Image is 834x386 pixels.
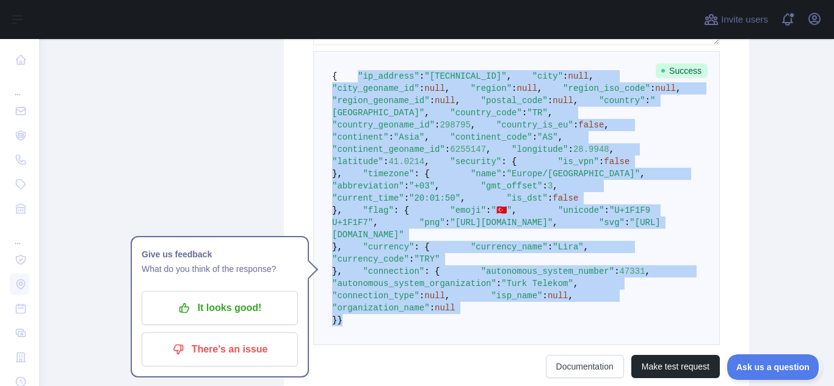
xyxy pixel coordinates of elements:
span: "flag" [363,206,393,215]
span: , [486,145,491,154]
span: , [424,132,429,142]
span: "Asia" [394,132,424,142]
span: : [409,254,414,264]
span: : [501,169,506,179]
span: "connection" [363,266,424,276]
span: "country" [599,96,645,105]
span: null [655,84,676,93]
span: : [542,291,547,301]
span: "20:01:50" [409,193,460,203]
span: "is_vpn" [558,157,599,166]
span: : [486,206,491,215]
span: , [373,218,378,227]
span: : [383,157,388,166]
span: "gmt_offset" [481,181,543,191]
span: : [388,132,393,142]
span: "city_geoname_id" [332,84,419,93]
span: }, [332,169,343,179]
span: , [676,84,681,93]
span: : [532,132,537,142]
span: null [435,96,455,105]
span: : [404,193,409,203]
span: , [445,291,450,301]
span: "abbreviation" [332,181,404,191]
span: : [563,71,568,81]
span: "latitude" [332,157,383,166]
span: "continent_geoname_id" [332,145,445,154]
span: "svg" [599,218,625,227]
span: 47331 [620,266,645,276]
span: "AS" [537,132,558,142]
span: "🇹🇷" [491,206,512,215]
span: "Turk Telekom" [501,279,573,288]
span: : { [501,157,517,166]
span: "country_is_eu" [496,120,573,130]
div: ... [10,222,29,246]
span: : [445,218,450,227]
span: , [445,84,450,93]
span: : [512,84,517,93]
a: Documentation [546,355,624,378]
span: , [568,291,573,301]
span: : [430,96,435,105]
span: , [553,218,557,227]
span: : [573,120,578,130]
span: "region_geoname_id" [332,96,430,105]
span: : [522,108,527,118]
button: It looks good! [142,291,298,325]
span: : [599,157,604,166]
span: "region" [471,84,512,93]
span: "longitude" [512,145,568,154]
span: null [517,84,537,93]
span: , [640,169,645,179]
span: "organization_name" [332,303,430,313]
span: "region_iso_code" [563,84,650,93]
span: }, [332,206,343,215]
span: "png" [419,218,445,227]
span: 298795 [440,120,470,130]
span: 28.9948 [573,145,609,154]
span: "country_code" [450,108,522,118]
span: "city" [532,71,563,81]
span: "isp_name" [491,291,542,301]
h1: Give us feedback [142,247,298,262]
span: null [424,84,445,93]
span: "current_time" [332,193,404,203]
span: "Europe/[GEOGRAPHIC_DATA]" [507,169,640,179]
span: null [435,303,455,313]
span: "unicode" [558,206,604,215]
span: , [471,120,476,130]
span: "autonomous_system_number" [481,266,614,276]
span: : [625,218,629,227]
span: : [445,145,450,154]
span: , [553,181,557,191]
span: "+03" [409,181,435,191]
span: 41.0214 [388,157,424,166]
span: , [609,145,614,154]
span: , [455,96,460,105]
span: 3 [548,181,553,191]
span: "currency_name" [471,242,548,252]
span: , [604,120,609,130]
span: , [584,242,589,252]
span: : [419,291,424,301]
span: : { [424,266,440,276]
span: false [578,120,604,130]
p: It looks good! [151,298,289,318]
span: false [604,157,629,166]
span: "[URL][DOMAIN_NAME]" [450,218,553,227]
span: "country_geoname_id" [332,120,435,130]
span: "timezone" [363,169,414,179]
span: false [553,193,578,203]
span: null [553,96,573,105]
button: Invite users [702,10,771,29]
span: null [424,291,445,301]
span: "TRY" [414,254,440,264]
span: , [460,193,465,203]
span: : [419,84,424,93]
span: : [419,71,424,81]
span: , [558,132,563,142]
span: "Lira" [553,242,583,252]
span: "autonomous_system_organization" [332,279,496,288]
button: Make test request [631,355,720,378]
